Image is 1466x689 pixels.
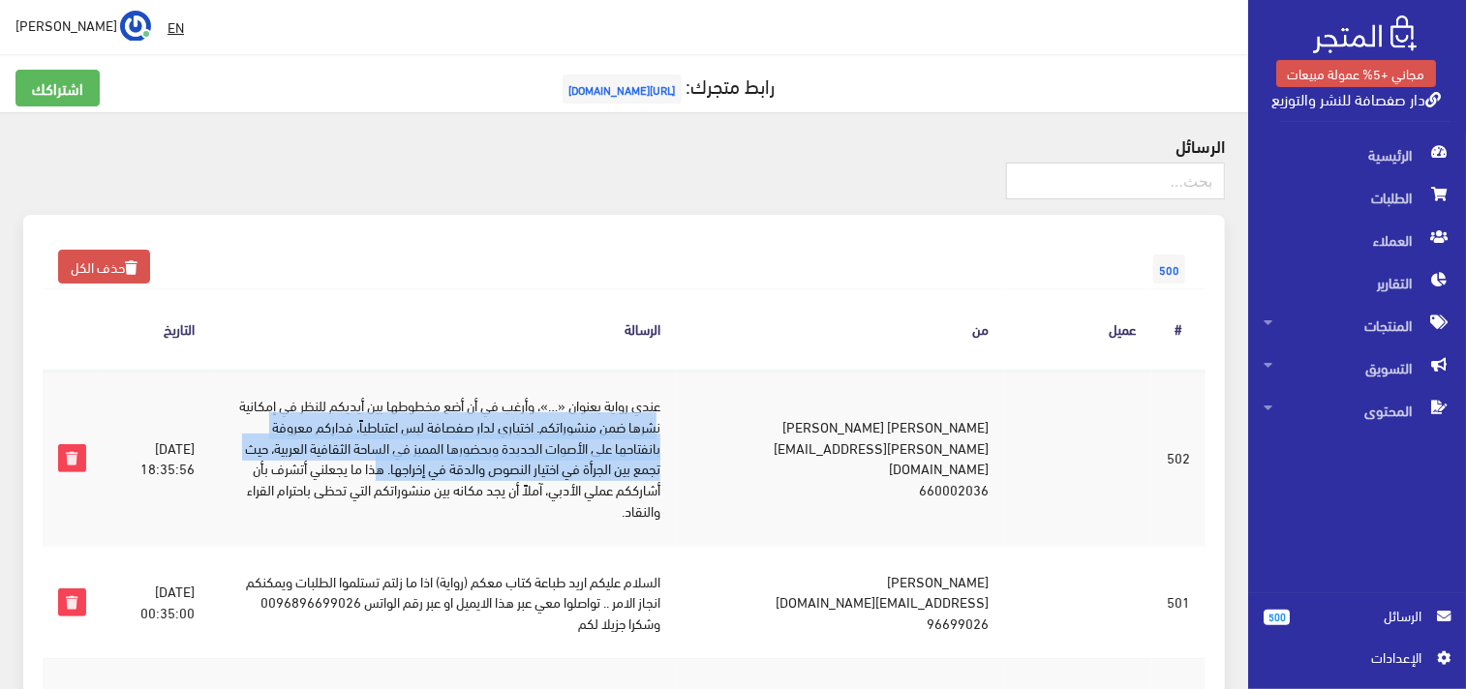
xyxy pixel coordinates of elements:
a: المحتوى [1248,389,1466,432]
input: بحث... [1006,163,1225,199]
span: الرئيسية [1264,134,1451,176]
span: المنتجات [1264,304,1451,346]
a: العملاء [1248,219,1466,261]
span: العملاء [1264,219,1451,261]
iframe: Drift Widget Chat Controller [23,556,97,630]
u: EN [168,15,184,39]
a: دار صفصافة للنشر والتوزيع [1271,84,1441,112]
th: # [1151,289,1206,370]
span: [PERSON_NAME] [15,13,117,37]
a: اشتراكك [15,70,100,106]
a: مجاني +5% عمولة مبيعات [1276,60,1436,87]
a: الطلبات [1248,176,1466,219]
td: [DATE] 00:35:00 [102,546,211,658]
a: التقارير [1248,261,1466,304]
a: اﻹعدادات [1264,646,1451,677]
th: عميل [1004,289,1151,370]
span: 500 [1264,610,1290,625]
td: [DATE] 18:35:56 [102,370,211,546]
a: حذف الكل [58,250,150,284]
span: الطلبات [1264,176,1451,219]
span: الرسائل [1305,605,1421,626]
span: التقارير [1264,261,1451,304]
span: اﻹعدادات [1279,646,1420,668]
span: التسويق [1264,346,1451,389]
a: 500 الرسائل [1264,605,1451,646]
a: الرئيسية [1248,134,1466,176]
td: 501 [1151,546,1206,658]
span: [URL][DOMAIN_NAME] [563,75,682,104]
a: ... [PERSON_NAME] [15,10,151,41]
a: EN [160,10,192,45]
td: 502 [1151,370,1206,546]
th: التاريخ [102,289,211,370]
td: [PERSON_NAME] [PERSON_NAME] [PERSON_NAME][EMAIL_ADDRESS][DOMAIN_NAME] 660002036 [676,370,1004,546]
td: [PERSON_NAME] [EMAIL_ADDRESS][DOMAIN_NAME] 96699026 [676,546,1004,658]
td: السلام عليكم اريد طباعة كتاب معكم (رواية) اذا ما زلتم تستلموا الطلبات ويمكنكم انجاز الامر .. تواص... [210,546,675,658]
th: من [676,289,1004,370]
a: رابط متجرك:[URL][DOMAIN_NAME] [558,67,776,103]
a: المنتجات [1248,304,1466,346]
h4: الرسائل [23,135,1225,155]
span: المحتوى [1264,389,1451,432]
img: . [1313,15,1417,53]
td: عندي رواية بعنوان «…»، وأرغب في أن أضع مخطوطها بين أيديكم للنظر في إمكانية نشرها ضمن منشوراتكم. ا... [210,370,675,546]
th: الرسالة [210,289,675,370]
span: 500 [1153,255,1185,284]
img: ... [120,11,151,42]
